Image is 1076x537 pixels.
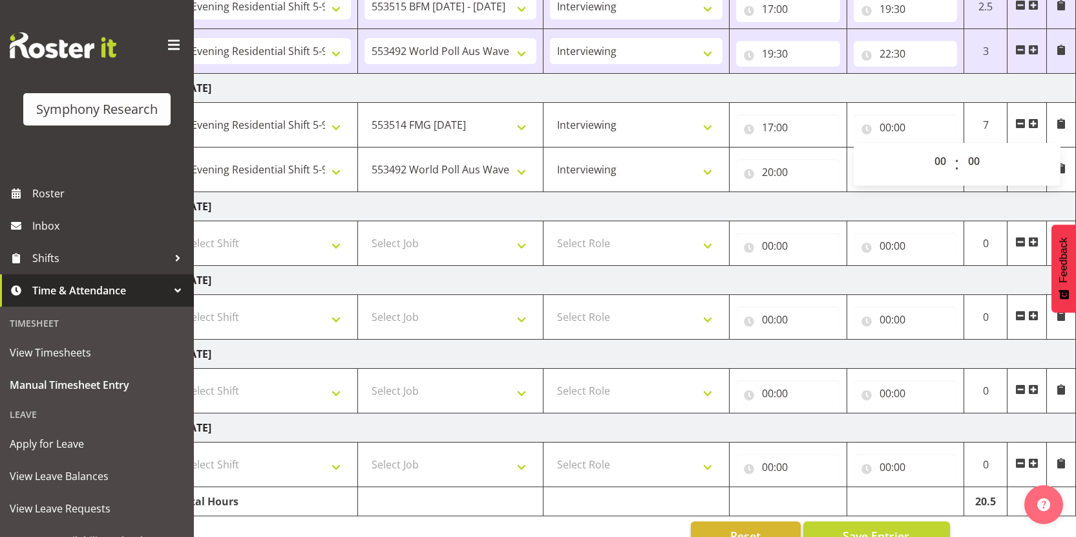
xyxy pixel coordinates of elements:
td: [DATE] [172,192,1076,221]
a: View Timesheets [3,336,191,369]
td: 0 [964,221,1007,266]
a: View Leave Balances [3,460,191,492]
input: Click to select... [736,159,840,185]
img: Rosterit website logo [10,32,116,58]
td: [DATE] [172,340,1076,369]
span: Feedback [1058,237,1070,283]
span: Roster [32,184,187,203]
div: Timesheet [3,310,191,336]
input: Click to select... [736,233,840,259]
span: Apply for Leave [10,434,184,454]
span: Inbox [32,216,187,236]
a: Apply for Leave [3,428,191,460]
input: Click to select... [736,380,840,406]
td: 3 [964,29,1007,74]
div: Leave [3,401,191,428]
span: View Leave Balances [10,466,184,486]
div: Symphony Research [36,100,158,119]
span: View Timesheets [10,343,184,362]
input: Click to select... [736,115,840,140]
input: Click to select... [854,307,958,333]
input: Click to select... [854,41,958,67]
a: View Leave Requests [3,492,191,525]
img: help-xxl-2.png [1037,498,1050,511]
input: Click to select... [854,233,958,259]
span: Manual Timesheet Entry [10,375,184,395]
input: Click to select... [854,380,958,406]
td: Total Hours [172,487,358,516]
span: View Leave Requests [10,499,184,518]
td: 0 [964,369,1007,413]
input: Click to select... [736,454,840,480]
span: : [955,148,959,181]
span: Shifts [32,248,168,268]
input: Click to select... [736,41,840,67]
td: 7 [964,103,1007,148]
td: [DATE] [172,74,1076,103]
button: Feedback - Show survey [1051,225,1076,312]
td: 0 [964,295,1007,340]
span: Time & Attendance [32,281,168,300]
td: [DATE] [172,413,1076,443]
td: [DATE] [172,266,1076,295]
input: Click to select... [854,115,958,140]
input: Click to select... [854,454,958,480]
td: 0 [964,443,1007,487]
td: 20.5 [964,487,1007,516]
input: Click to select... [736,307,840,333]
a: Manual Timesheet Entry [3,369,191,401]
